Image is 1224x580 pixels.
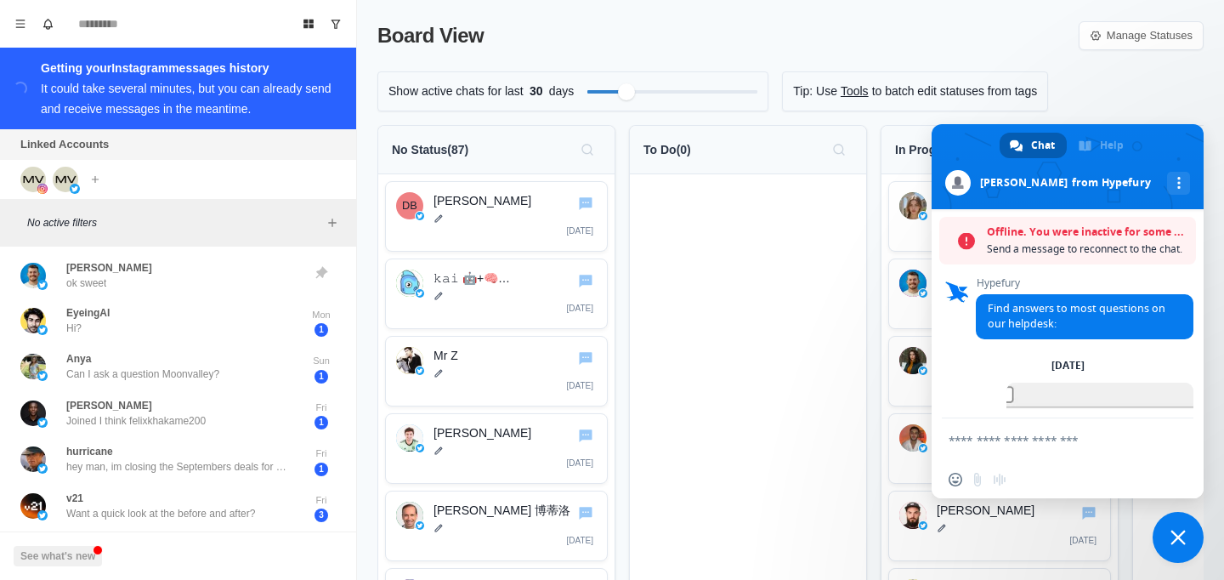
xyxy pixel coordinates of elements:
textarea: Compose your message... [949,418,1153,461]
p: hey man, im closing the Septembers deals for scheduling, are you still in the game? [66,459,287,475]
img: twitter [919,212,927,220]
p: days [549,82,575,100]
p: [PERSON_NAME] 博蒂洛 [433,502,597,520]
button: Go to chat [576,271,595,290]
img: Mr Z [396,347,423,374]
div: Go to chatMr ZtwitterMr Z[DATE] [385,336,608,407]
div: Go to chat𝚔𝚊𝚒 🤖+🧠 kai.pcc.eth 🤗twitter𝚔𝚊𝚒 🤖+🧠 [PERSON_NAME].pcc.eth 🤗[DATE] [385,259,608,329]
span: Offline. You were inactive for some time. [987,224,1187,241]
button: See what's new [14,546,102,566]
a: Chat [1000,133,1067,158]
div: Getting your Instagram messages history [41,58,336,78]
button: Search [574,136,601,163]
img: picture [20,354,46,379]
button: Add account [85,169,105,190]
div: Go to chatHalim Alrasihitwitter[PERSON_NAME][DATE] [888,413,1111,484]
p: Fri [300,446,343,461]
img: picture [20,401,46,426]
span: 1 [314,323,328,337]
p: Mr Z [433,347,597,365]
img: picture [20,493,46,519]
p: [DATE] [567,379,593,392]
img: picture [37,463,48,474]
p: Mon [300,308,343,322]
span: 1 [314,370,328,384]
p: [DATE] [567,225,593,237]
img: picture [20,263,46,288]
img: twitter [416,521,424,530]
img: picture [37,184,48,194]
p: ok sweet [66,276,106,291]
img: Halim Alrasihi [899,424,926,452]
button: Menu [7,10,34,37]
p: Want a quick look at the before and after? [66,506,255,521]
div: Go to chatDhruv Bahritwitter[PERSON_NAME][DATE] [385,181,608,252]
button: Go to chat [576,503,595,522]
button: Board View [295,10,322,37]
span: 3 [314,509,328,522]
a: Tools [841,82,869,100]
p: Can I ask a question Moonvalley? [66,367,219,382]
div: Go to chatSARAHtwitter[PERSON_NAME][DATE] [888,336,1111,407]
p: hurricane [66,444,113,459]
img: picture [53,167,78,192]
p: Tip: Use [793,82,837,100]
p: [PERSON_NAME] [66,398,152,413]
p: [PERSON_NAME] [433,192,597,210]
div: Dhruv Bahri [402,192,417,219]
span: Hypefury [976,277,1193,289]
p: EyeingAI [66,305,110,321]
p: Hi? [66,321,82,336]
div: Filter by activity days [618,83,635,100]
p: No Status ( 87 ) [392,141,468,159]
img: picture [37,510,48,520]
span: Chat [1031,133,1055,158]
p: Board View [377,20,484,51]
span: 1 [314,416,328,429]
span: Insert an emoji [949,473,962,486]
p: Show active chats for last [388,82,524,100]
p: Linked Accounts [20,136,109,153]
img: picture [37,418,48,428]
button: Add filters [322,213,343,233]
img: Jessica Roberts [899,192,926,219]
div: Go to chatLinus Ekenstamtwitter[PERSON_NAME][DATE] [888,491,1111,561]
img: picture [20,167,46,192]
img: Tilo Bonow 博蒂洛 [396,502,423,529]
img: twitter [416,289,424,298]
p: 𝚔𝚊𝚒 🤖+🧠 [PERSON_NAME].pcc.eth 🤗 [433,270,597,287]
button: Go to chat [576,349,595,367]
img: picture [37,325,48,335]
img: Linus Ekenstam [899,502,926,529]
p: v21 [66,491,83,506]
img: twitter [919,289,927,298]
p: To Do ( 0 ) [643,141,691,159]
span: Find answers to most questions on our helpdesk: [988,301,1165,331]
button: Go to chat [576,426,595,445]
img: picture [20,308,46,333]
div: Go to chatTilo Bonow 博蒂洛twitter[PERSON_NAME] 博蒂洛[DATE] [385,491,608,561]
img: 𝚔𝚊𝚒 🤖+🧠 kai.pcc.eth 🤗 [396,270,423,297]
span: 30 [524,82,549,100]
img: picture [37,280,48,290]
p: [PERSON_NAME] [66,260,152,276]
img: twitter [919,367,927,375]
button: Go to chat [576,194,595,213]
button: Search [825,136,853,163]
p: Anya [66,351,91,367]
img: picture [37,371,48,381]
img: twitter [919,521,927,530]
span: Send a message to reconnect to the chat. [987,241,1187,258]
span: 1 [314,463,328,476]
p: Sun [300,354,343,368]
p: Fri [300,401,343,415]
div: [DATE] [1051,361,1085,371]
p: Joined I think felixkhakame200 [66,413,206,429]
img: twitter [416,367,424,375]
a: Close chat [1153,512,1204,563]
p: [DATE] [567,534,593,547]
div: It could take several minutes, but you can already send and receive messages in the meantime. [41,82,331,116]
div: Go to chatAdam Wachnintwitter[PERSON_NAME][DATE] [385,413,608,484]
img: twitter [416,212,424,220]
div: Go to chatAlvaro Cintastwitter[PERSON_NAME][DATE] [888,259,1111,329]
